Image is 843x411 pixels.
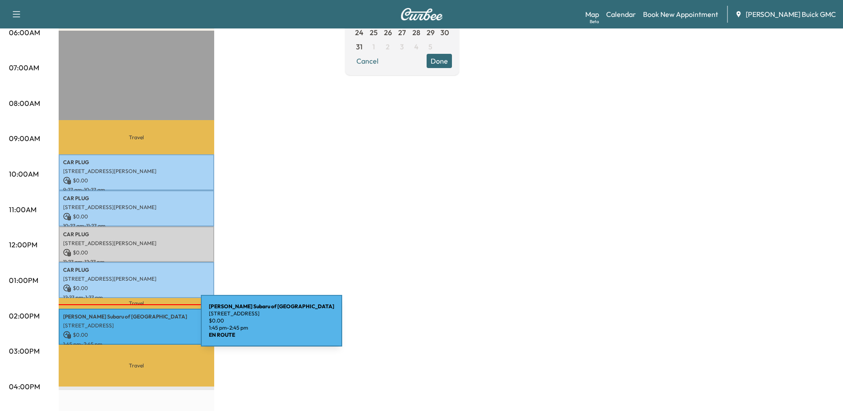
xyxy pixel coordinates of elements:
span: 31 [356,41,363,52]
div: Beta [590,18,599,25]
p: $ 0.00 [63,331,210,339]
p: 10:00AM [9,169,39,179]
p: 11:00AM [9,204,36,215]
span: 3 [400,41,404,52]
span: 1 [372,41,375,52]
p: 07:00AM [9,62,39,73]
span: 26 [384,27,392,38]
p: 02:00PM [9,310,40,321]
button: Cancel [352,54,383,68]
p: 03:00PM [9,346,40,356]
p: CAR PLUG [63,159,210,166]
p: Travel [59,345,214,387]
p: [STREET_ADDRESS][PERSON_NAME] [63,240,210,247]
p: 09:00AM [9,133,40,144]
span: 2 [386,41,390,52]
span: [PERSON_NAME] Buick GMC [746,9,836,20]
p: $ 0.00 [63,213,210,221]
p: [PERSON_NAME] Subaru of [GEOGRAPHIC_DATA] [63,313,210,320]
p: Travel [59,120,214,154]
a: Calendar [606,9,636,20]
p: CAR PLUG [63,266,210,274]
span: 25 [370,27,378,38]
p: 11:27 am - 12:27 pm [63,258,210,266]
p: 12:27 pm - 1:27 pm [63,294,210,301]
a: Book New Appointment [643,9,718,20]
span: 30 [440,27,449,38]
span: 4 [414,41,419,52]
p: 01:00PM [9,275,38,286]
p: [STREET_ADDRESS][PERSON_NAME] [63,168,210,175]
img: Curbee Logo [400,8,443,20]
span: 5 [428,41,432,52]
p: [STREET_ADDRESS] [209,310,334,317]
p: CAR PLUG [63,195,210,202]
span: 24 [355,27,364,38]
p: 06:00AM [9,27,40,38]
p: 1:45 pm - 2:45 pm [209,324,334,331]
p: $ 0.00 [209,317,334,324]
p: $ 0.00 [63,177,210,185]
p: [STREET_ADDRESS][PERSON_NAME] [63,275,210,282]
span: 27 [398,27,406,38]
a: MapBeta [585,9,599,20]
span: 28 [412,27,420,38]
p: 10:27 am - 11:27 am [63,222,210,230]
p: $ 0.00 [63,249,210,257]
p: 12:00PM [9,239,37,250]
p: 04:00PM [9,381,40,392]
p: 9:27 am - 10:27 am [63,186,210,193]
b: EN ROUTE [209,331,235,338]
p: $ 0.00 [63,284,210,292]
p: [STREET_ADDRESS] [63,322,210,329]
p: 08:00AM [9,98,40,109]
span: 29 [427,27,435,38]
b: [PERSON_NAME] Subaru of [GEOGRAPHIC_DATA] [209,303,334,310]
p: CAR PLUG [63,231,210,238]
button: Done [427,54,452,68]
p: [STREET_ADDRESS][PERSON_NAME] [63,204,210,211]
p: 1:45 pm - 2:45 pm [63,341,210,348]
p: Travel [59,298,214,309]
